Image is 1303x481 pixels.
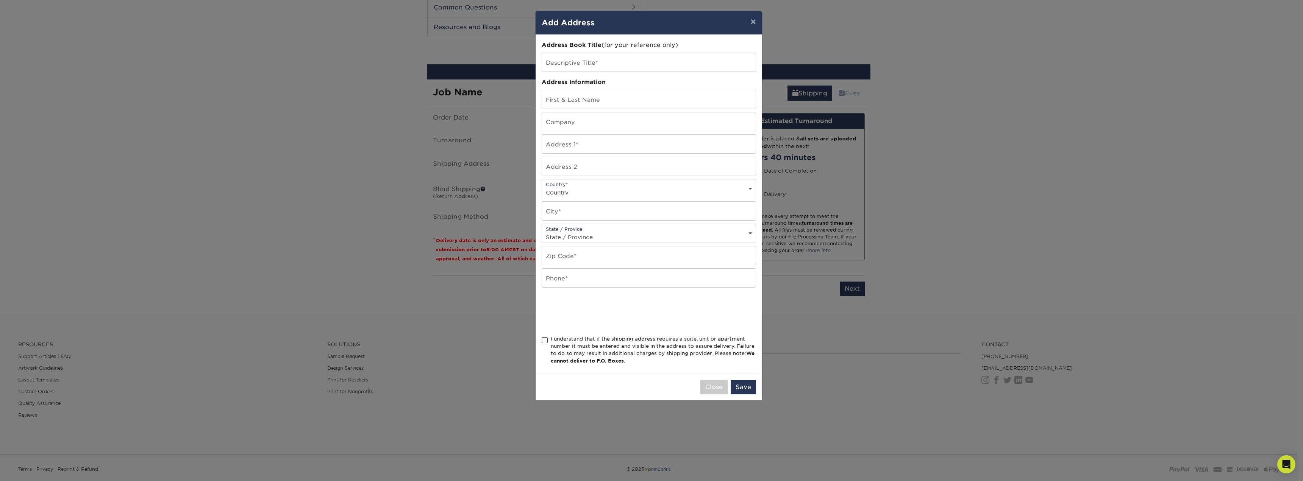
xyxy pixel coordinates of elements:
div: (for your reference only) [542,41,756,50]
button: × [744,11,762,32]
button: Save [731,380,756,394]
div: Address Information [542,78,756,87]
span: Address Book Title [542,41,602,48]
div: Open Intercom Messenger [1277,455,1295,473]
iframe: reCAPTCHA [542,297,657,326]
h4: Add Address [542,17,756,28]
div: I understand that if the shipping address requires a suite, unit or apartment number it must be e... [551,335,756,365]
button: Close [700,380,728,394]
b: We cannot deliver to P.O. Boxes [551,350,755,363]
